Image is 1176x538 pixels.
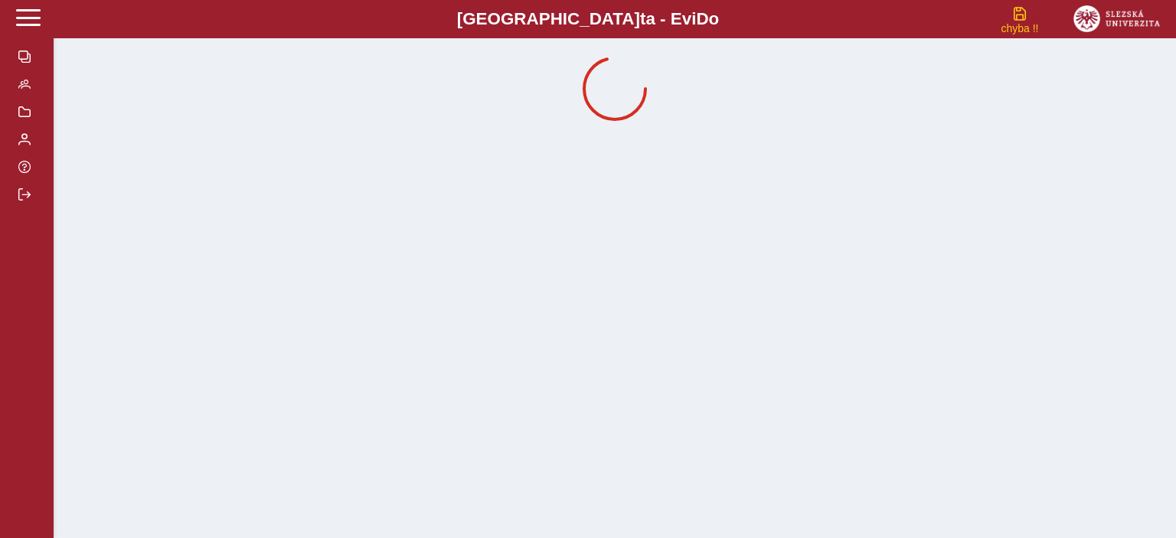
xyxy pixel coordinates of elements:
[46,9,1130,29] b: [GEOGRAPHIC_DATA] a - Evi
[982,22,1058,34] div: chyba !!
[709,9,720,28] span: o
[696,9,708,28] span: D
[1073,5,1160,32] img: logo_web_su.png
[640,9,645,28] span: t
[982,7,1058,34] div: true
